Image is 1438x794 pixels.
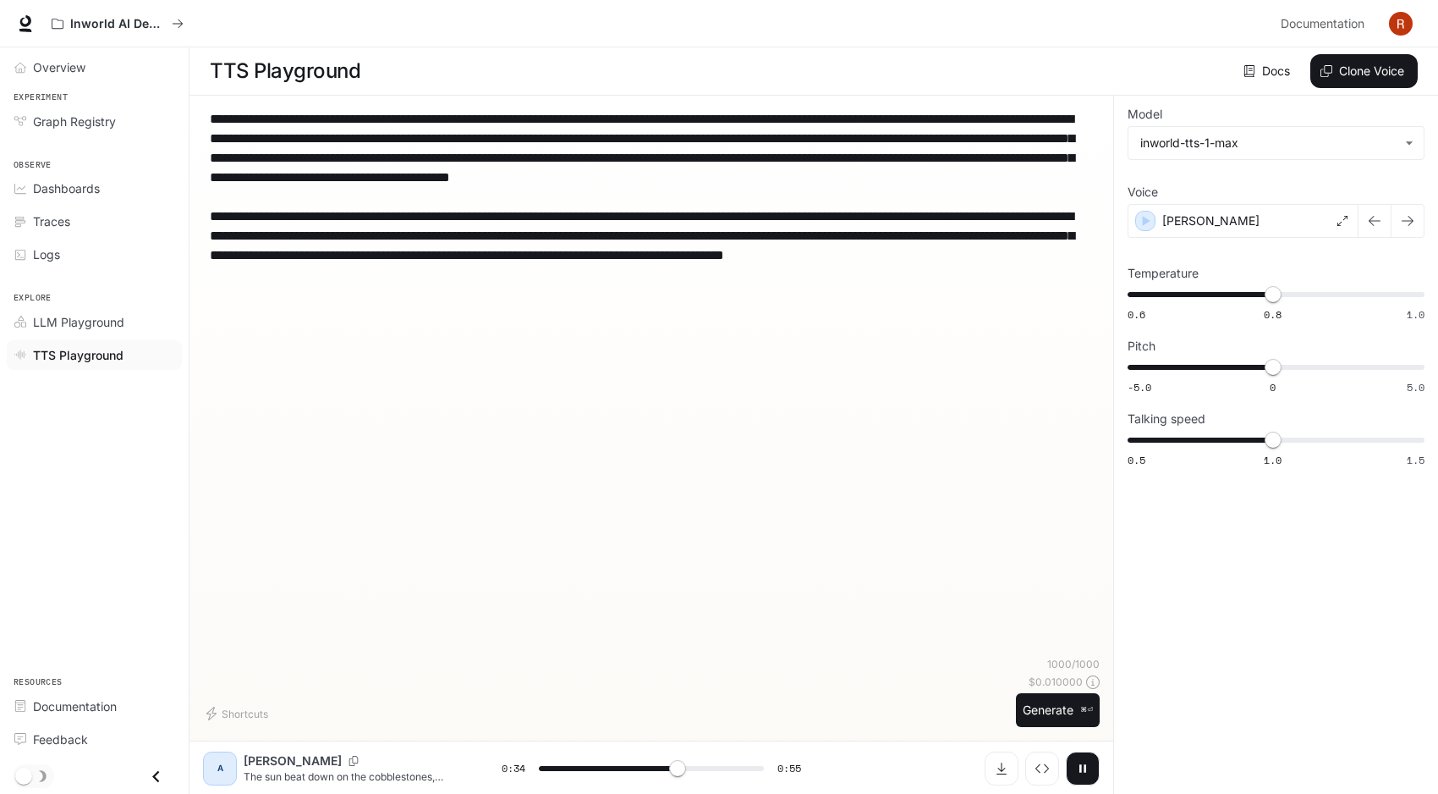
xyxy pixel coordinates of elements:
a: TTS Playground [7,340,182,370]
span: 1.0 [1407,307,1424,322]
button: User avatar [1384,7,1418,41]
a: Traces [7,207,182,236]
span: Dashboards [33,179,100,197]
span: LLM Playground [33,313,124,331]
button: Shortcuts [203,700,275,727]
p: 1000 / 1000 [1047,657,1100,671]
a: Docs [1240,54,1297,88]
button: Copy Voice ID [342,756,365,766]
span: -5.0 [1128,380,1151,394]
h1: TTS Playground [210,54,360,88]
span: Logs [33,245,60,263]
button: Download audio [985,752,1018,786]
a: Dashboards [7,174,182,203]
a: LLM Playground [7,307,182,337]
a: Logs [7,240,182,269]
p: $ 0.010000 [1029,675,1083,689]
p: Pitch [1128,340,1155,352]
img: User avatar [1389,12,1413,36]
div: inworld-tts-1-max [1140,135,1397,152]
a: Documentation [7,692,182,721]
span: 0.8 [1264,307,1282,322]
span: 1.5 [1407,453,1424,467]
span: 0 [1270,380,1276,394]
span: 0.6 [1128,307,1145,322]
p: Voice [1128,186,1158,198]
p: [PERSON_NAME] [1162,212,1260,229]
button: All workspaces [44,7,191,41]
p: Temperature [1128,267,1199,279]
span: Dark mode toggle [15,766,32,785]
span: 0:55 [777,760,801,777]
span: Feedback [33,731,88,748]
p: ⌘⏎ [1080,705,1093,715]
span: TTS Playground [33,346,123,364]
span: Overview [33,58,85,76]
span: Documentation [33,698,117,715]
p: [PERSON_NAME] [244,753,342,769]
span: Graph Registry [33,113,116,130]
p: Inworld AI Demos [70,17,165,31]
p: The sun beat down on the cobblestones, baking the ancient stones to a shimmering heat. [GEOGRAPHI... [244,769,461,784]
span: 0:34 [502,760,525,777]
button: Generate⌘⏎ [1016,693,1100,728]
div: A [206,755,233,782]
a: Graph Registry [7,107,182,136]
a: Documentation [1274,7,1377,41]
button: Close drawer [137,759,175,794]
a: Overview [7,52,182,82]
button: Inspect [1025,752,1059,786]
span: 1.0 [1264,453,1282,467]
p: Model [1128,108,1162,120]
span: Documentation [1281,14,1364,35]
span: 0.5 [1128,453,1145,467]
span: 5.0 [1407,380,1424,394]
button: Clone Voice [1310,54,1418,88]
a: Feedback [7,725,182,754]
p: Talking speed [1128,413,1205,425]
div: inworld-tts-1-max [1128,127,1424,159]
span: Traces [33,212,70,230]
